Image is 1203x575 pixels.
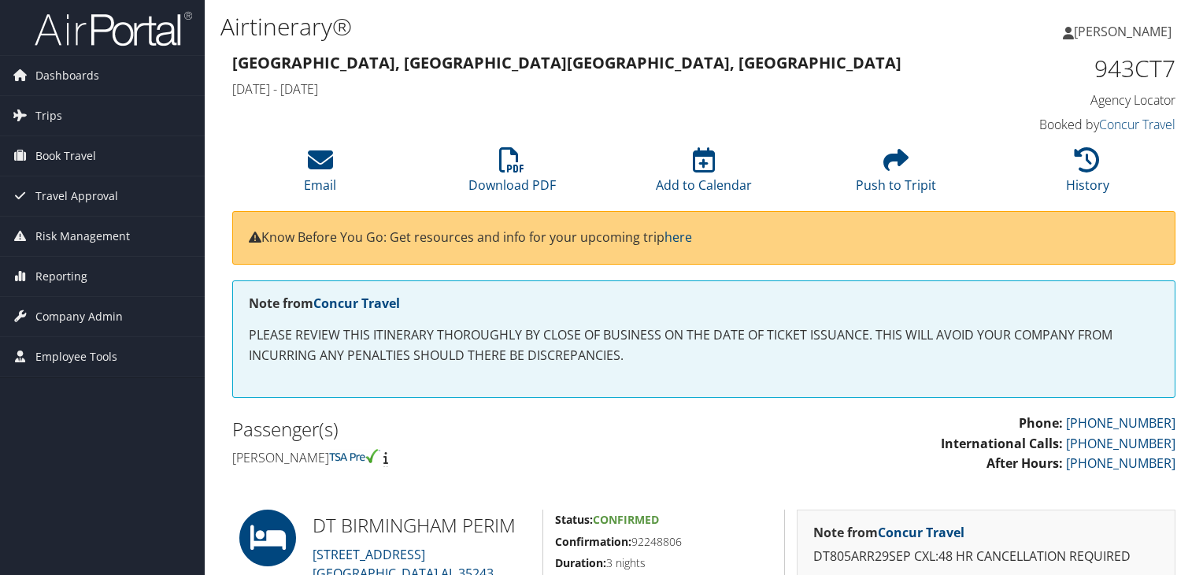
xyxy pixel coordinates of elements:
[878,524,964,541] a: Concur Travel
[957,116,1175,133] h4: Booked by
[35,217,130,256] span: Risk Management
[468,156,556,194] a: Download PDF
[232,80,934,98] h4: [DATE] - [DATE]
[555,534,631,549] strong: Confirmation:
[986,454,1063,472] strong: After Hours:
[856,156,936,194] a: Push to Tripit
[35,136,96,176] span: Book Travel
[1066,435,1175,452] a: [PHONE_NUMBER]
[1074,23,1172,40] span: [PERSON_NAME]
[1066,156,1109,194] a: History
[35,56,99,95] span: Dashboards
[313,295,400,312] a: Concur Travel
[957,52,1175,85] h1: 943CT7
[1099,116,1175,133] a: Concur Travel
[35,297,123,336] span: Company Admin
[555,555,606,570] strong: Duration:
[555,555,772,571] h5: 3 nights
[35,96,62,135] span: Trips
[813,547,1159,567] p: DT805ARR29SEP CXL:48 HR CANCELLATION REQUIRED
[1019,414,1063,432] strong: Phone:
[35,257,87,296] span: Reporting
[249,325,1159,365] p: PLEASE REVIEW THIS ITINERARY THOROUGHLY BY CLOSE OF BUSINESS ON THE DATE OF TICKET ISSUANCE. THIS...
[232,449,692,466] h4: [PERSON_NAME]
[329,449,380,463] img: tsa-precheck.png
[1066,454,1175,472] a: [PHONE_NUMBER]
[1066,414,1175,432] a: [PHONE_NUMBER]
[220,10,865,43] h1: Airtinerary®
[957,91,1175,109] h4: Agency Locator
[313,512,531,539] h2: DT BIRMINGHAM PERIM
[35,337,117,377] span: Employee Tools
[555,534,772,550] h5: 92248806
[656,156,752,194] a: Add to Calendar
[304,156,336,194] a: Email
[249,295,400,312] strong: Note from
[249,228,1159,248] p: Know Before You Go: Get resources and info for your upcoming trip
[664,228,692,246] a: here
[941,435,1063,452] strong: International Calls:
[35,176,118,216] span: Travel Approval
[232,52,901,73] strong: [GEOGRAPHIC_DATA], [GEOGRAPHIC_DATA] [GEOGRAPHIC_DATA], [GEOGRAPHIC_DATA]
[1063,8,1187,55] a: [PERSON_NAME]
[232,416,692,443] h2: Passenger(s)
[813,524,964,541] strong: Note from
[593,512,659,527] span: Confirmed
[555,512,593,527] strong: Status:
[35,10,192,47] img: airportal-logo.png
